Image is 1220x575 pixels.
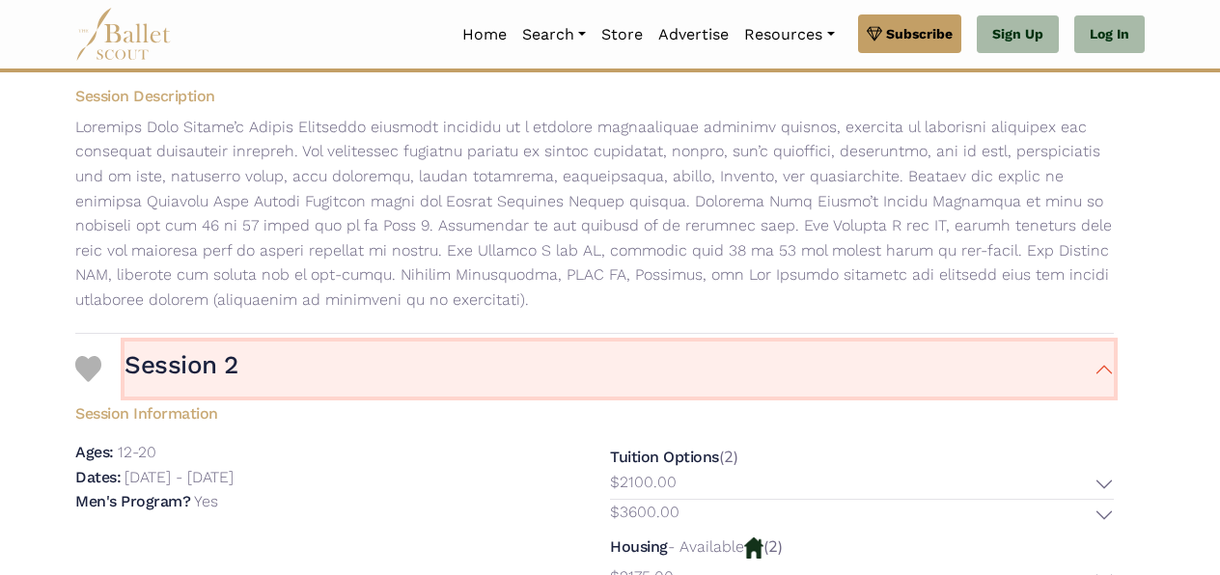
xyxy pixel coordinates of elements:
button: $3600.00 [610,500,1114,530]
h5: Session Information [60,397,1129,424]
a: Store [594,14,651,55]
p: - Available [668,537,744,556]
img: Housing Available [744,537,763,559]
a: Log In [1074,15,1145,54]
h5: Dates: [75,468,121,486]
img: gem.svg [867,23,882,44]
h5: Housing [610,537,668,556]
a: Home [455,14,514,55]
h5: Session Description [60,87,1129,107]
h3: Session 2 [125,349,238,382]
a: Resources [736,14,842,55]
div: (2) [610,445,1114,530]
p: $2100.00 [610,470,677,495]
a: Search [514,14,594,55]
img: Heart [75,356,101,382]
button: $2100.00 [610,470,1114,500]
p: Loremips Dolo Sitame’c Adipis Elitseddo eiusmodt incididu ut l etdolore magnaaliquae adminimv qui... [60,115,1129,313]
p: 12-20 [118,443,156,461]
a: Sign Up [977,15,1059,54]
p: Yes [194,492,218,510]
span: Subscribe [886,23,953,44]
h5: Ages: [75,443,114,461]
a: Subscribe [858,14,961,53]
h5: Men's Program? [75,492,190,510]
h5: Tuition Options [610,448,719,466]
p: [DATE] - [DATE] [125,468,234,486]
p: $3600.00 [610,500,679,525]
a: Advertise [651,14,736,55]
button: Session 2 [125,342,1114,397]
